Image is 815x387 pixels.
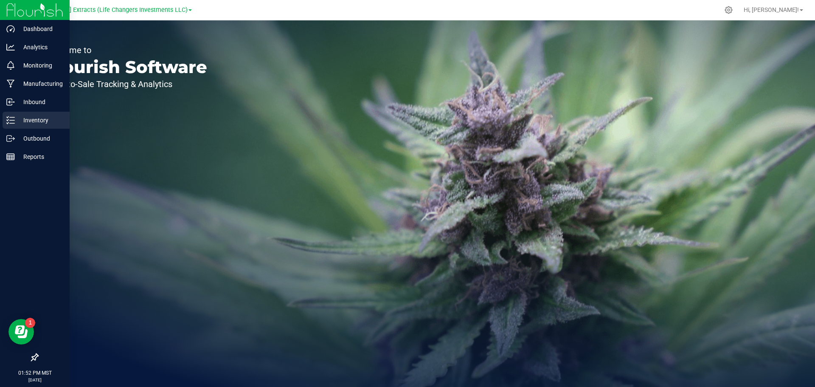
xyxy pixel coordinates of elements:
[15,60,66,71] p: Monitoring
[46,59,207,76] p: Flourish Software
[15,42,66,52] p: Analytics
[25,318,35,328] iframe: Resource center unread badge
[6,153,15,161] inline-svg: Reports
[15,133,66,144] p: Outbound
[6,25,15,33] inline-svg: Dashboard
[8,319,34,345] iframe: Resource center
[744,6,799,13] span: Hi, [PERSON_NAME]!
[6,134,15,143] inline-svg: Outbound
[46,46,207,54] p: Welcome to
[4,377,66,383] p: [DATE]
[15,152,66,162] p: Reports
[15,79,66,89] p: Manufacturing
[15,97,66,107] p: Inbound
[6,43,15,51] inline-svg: Analytics
[25,6,188,14] span: [PERSON_NAME] Extracts (Life Changers Investments LLC)
[4,369,66,377] p: 01:52 PM MST
[723,6,734,14] div: Manage settings
[15,24,66,34] p: Dashboard
[46,80,207,88] p: Seed-to-Sale Tracking & Analytics
[15,115,66,125] p: Inventory
[6,79,15,88] inline-svg: Manufacturing
[6,98,15,106] inline-svg: Inbound
[6,116,15,124] inline-svg: Inventory
[6,61,15,70] inline-svg: Monitoring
